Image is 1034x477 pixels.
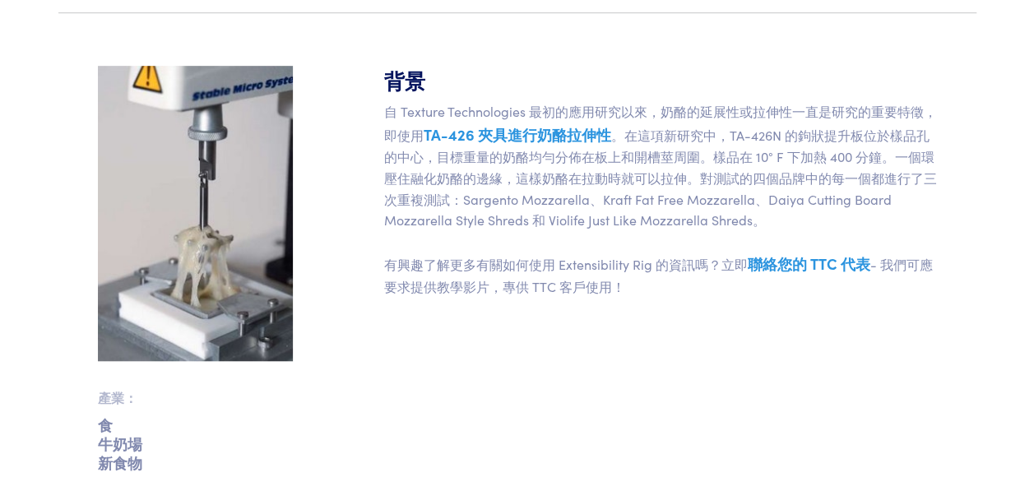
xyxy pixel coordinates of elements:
h5: 背景 [384,66,937,95]
p: 牛奶場 [98,441,293,447]
a: 聯絡您的 TTC 代表 [748,253,870,274]
p: 自 Texture Technologies 最初的應用研究以來，奶酪的延展性或拉伸性一直是研究的重要特徵，即使用 。在這項新研究中，TA-426N 的鉤狀提升板位於樣品孔的中心，目標重量的奶酪... [384,101,937,298]
p: 新食物 [98,460,293,465]
p: 產業： [98,387,293,409]
p: 食 [98,422,293,428]
a: TA-426 夾具進行奶酪拉伸性 [424,124,611,145]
